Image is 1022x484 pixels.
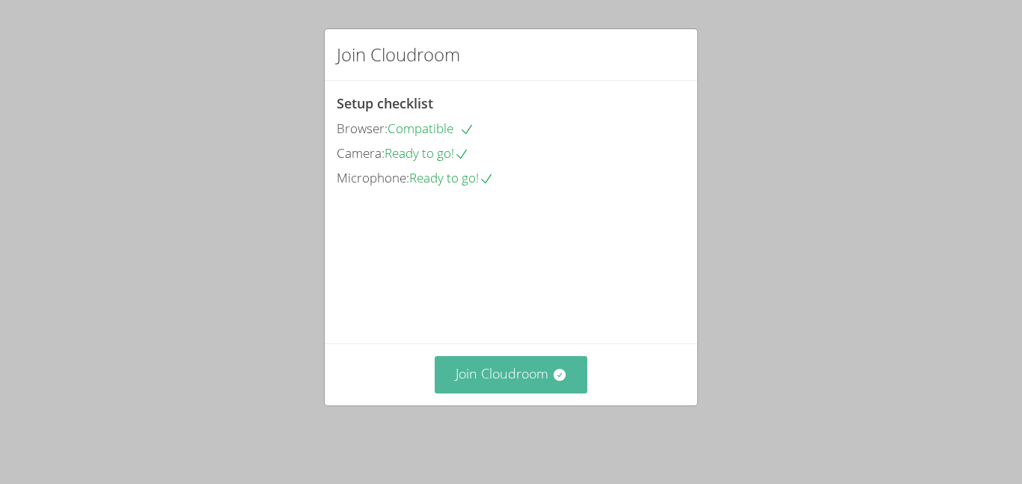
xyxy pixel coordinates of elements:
span: Camera: [337,144,385,162]
span: Ready to go! [409,169,494,186]
span: Compatible [388,120,474,137]
h2: Join Cloudroom [337,41,460,68]
button: Join Cloudroom [435,356,588,393]
span: Browser: [337,120,388,137]
span: Setup checklist [337,94,433,112]
span: Microphone: [337,169,409,186]
span: Ready to go! [385,144,469,162]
